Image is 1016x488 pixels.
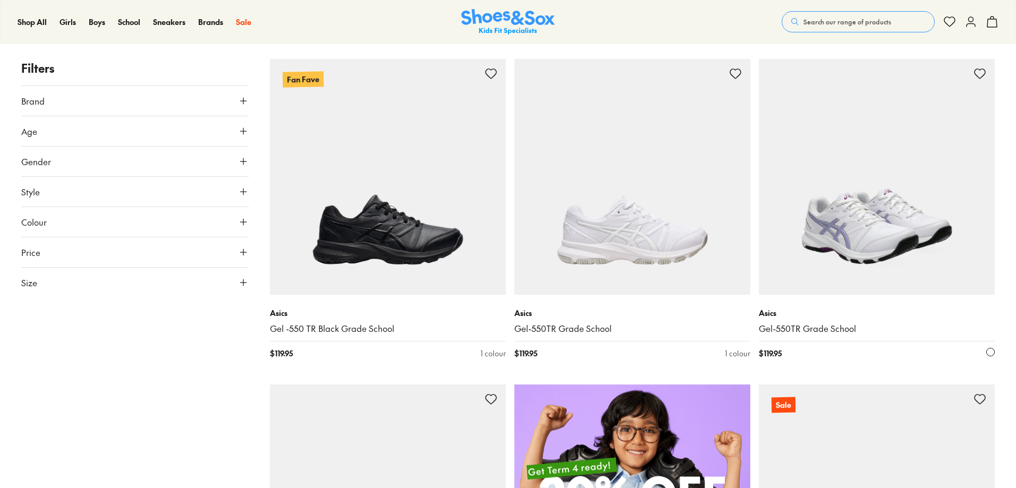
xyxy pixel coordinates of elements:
[461,9,555,35] img: SNS_Logo_Responsive.svg
[236,16,251,28] a: Sale
[514,307,750,319] p: Asics
[270,307,506,319] p: Asics
[772,397,795,413] p: Sale
[21,116,249,146] button: Age
[759,348,782,359] span: $ 119.95
[21,155,51,168] span: Gender
[18,16,47,28] a: Shop All
[118,16,140,27] span: School
[21,147,249,176] button: Gender
[60,16,76,28] a: Girls
[782,11,935,32] button: Search our range of products
[461,9,555,35] a: Shoes & Sox
[725,348,750,359] div: 1 colour
[21,216,47,228] span: Colour
[21,237,249,267] button: Price
[270,323,506,335] a: Gel -550 TR Black Grade School
[198,16,223,27] span: Brands
[803,17,891,27] span: Search our range of products
[480,348,506,359] div: 1 colour
[270,59,506,295] a: Fan Fave
[198,16,223,28] a: Brands
[153,16,185,28] a: Sneakers
[21,246,40,259] span: Price
[270,348,293,359] span: $ 119.95
[21,95,45,107] span: Brand
[759,323,995,335] a: Gel-550TR Grade School
[60,16,76,27] span: Girls
[514,323,750,335] a: Gel-550TR Grade School
[18,16,47,27] span: Shop All
[21,86,249,116] button: Brand
[118,16,140,28] a: School
[283,71,324,87] p: Fan Fave
[21,207,249,237] button: Colour
[153,16,185,27] span: Sneakers
[21,177,249,207] button: Style
[89,16,105,28] a: Boys
[21,125,37,138] span: Age
[514,348,537,359] span: $ 119.95
[21,185,40,198] span: Style
[236,16,251,27] span: Sale
[21,268,249,297] button: Size
[21,59,249,77] p: Filters
[21,276,37,289] span: Size
[759,307,995,319] p: Asics
[89,16,105,27] span: Boys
